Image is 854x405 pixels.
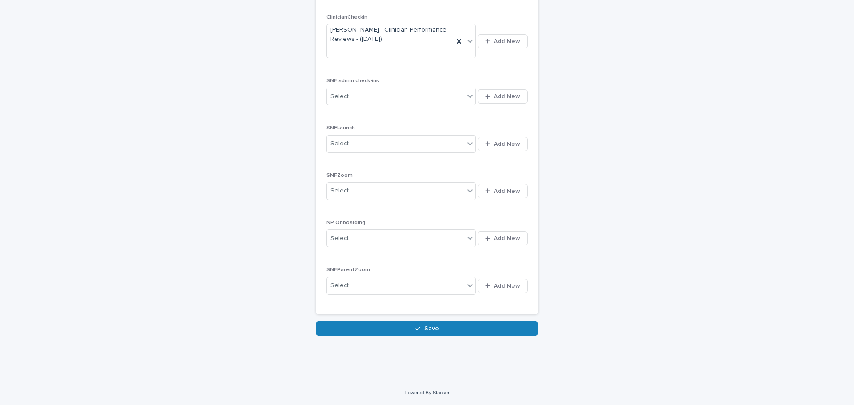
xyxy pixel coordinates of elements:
div: Select... [330,281,353,290]
span: Save [424,325,439,332]
button: Save [316,321,538,336]
span: SNFLaunch [326,125,355,131]
span: SNFZoom [326,173,353,178]
span: Add New [494,93,520,100]
a: Powered By Stacker [404,390,449,395]
span: Add New [494,283,520,289]
div: Select... [330,139,353,148]
span: Add New [494,188,520,194]
span: Add New [494,235,520,241]
button: Add New [478,137,528,151]
button: Add New [478,34,528,48]
span: ClinicianCheckin [326,15,367,20]
button: Add New [478,89,528,104]
button: Add New [478,279,528,293]
button: Add New [478,231,528,245]
span: Add New [494,141,520,147]
div: Select... [330,92,353,101]
span: Add New [494,38,520,44]
span: NP Onboarding [326,220,365,225]
span: [PERSON_NAME] - Clinician Performance Reviews - ([DATE]) [330,25,450,44]
div: Select... [330,234,353,243]
div: Select... [330,186,353,196]
button: Add New [478,184,528,198]
span: SNFParentZoom [326,267,370,273]
span: SNF admin check-ins [326,78,379,84]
